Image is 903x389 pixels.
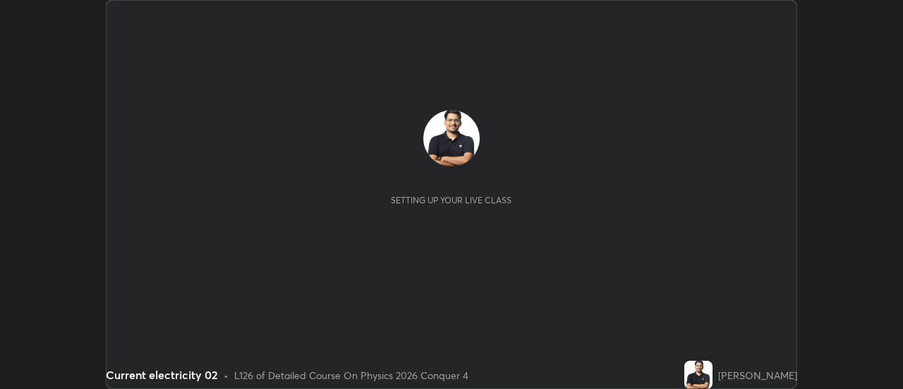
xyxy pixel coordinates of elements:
[224,368,229,383] div: •
[684,361,713,389] img: ceabdeb00eb74dbfa2d72374b0a91b33.jpg
[106,366,218,383] div: Current electricity 02
[423,110,480,167] img: ceabdeb00eb74dbfa2d72374b0a91b33.jpg
[718,368,797,383] div: [PERSON_NAME]
[234,368,468,383] div: L126 of Detailed Course On Physics 2026 Conquer 4
[391,195,511,205] div: Setting up your live class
